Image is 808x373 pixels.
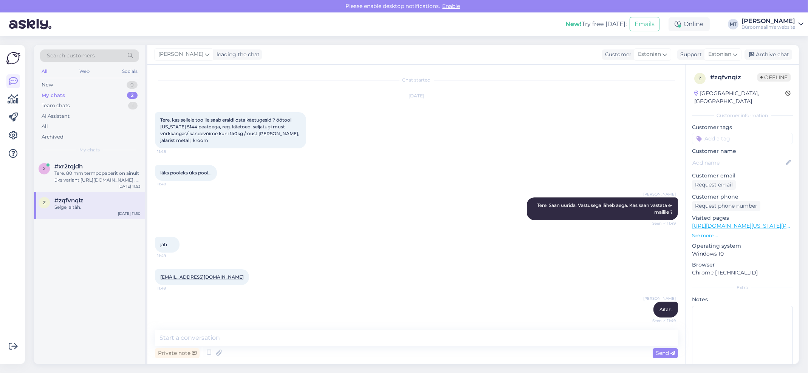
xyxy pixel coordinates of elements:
span: Estonian [708,50,731,59]
div: 2 [127,92,138,99]
a: [PERSON_NAME]Büroomaailm's website [741,18,803,30]
div: Online [669,17,710,31]
span: Seen ✓ 11:49 [647,220,676,226]
div: Support [677,51,702,59]
div: [PERSON_NAME] [741,18,795,24]
p: Customer name [692,147,793,155]
div: Chat started [155,77,678,83]
p: Browser [692,261,793,269]
span: 11:48 [157,181,186,187]
span: x [43,166,46,171]
div: MT [728,19,738,29]
span: jah [160,242,167,247]
p: Chrome [TECHNICAL_ID] [692,269,793,277]
div: Customer [602,51,632,59]
span: z [698,76,701,81]
div: Socials [121,66,139,76]
div: Team chats [42,102,70,109]
div: Archive chat [745,49,792,60]
input: Add name [692,159,784,167]
span: 11:49 [157,285,186,291]
span: Seen ✓ 11:49 [647,318,676,324]
button: Emails [630,17,659,31]
div: Try free [DATE]: [565,20,627,29]
span: 11:48 [157,149,186,154]
p: Customer phone [692,193,793,201]
div: Tere. 80 mm termpopaberit on ainult üks variant [URL][DOMAIN_NAME] , 25 mm südamikuga on ainult e... [54,170,141,183]
span: Send [656,350,675,356]
div: Web [78,66,91,76]
span: Aitäh. [659,307,673,312]
span: z [43,200,46,205]
span: My chats [79,146,100,153]
span: 11:49 [157,253,186,259]
span: #zqfvnqiz [54,197,83,204]
div: Request email [692,180,736,190]
span: [PERSON_NAME] [643,296,676,301]
img: Askly Logo [6,51,20,65]
div: Archived [42,133,63,141]
div: New [42,81,53,89]
div: Selge, aitäh. [54,204,141,211]
div: AI Assistant [42,113,70,120]
div: [DATE] 11:50 [118,211,141,216]
p: Operating system [692,242,793,250]
div: All [40,66,49,76]
p: Customer tags [692,123,793,131]
span: Search customers [47,52,95,60]
p: See more ... [692,232,793,239]
div: 1 [128,102,138,109]
span: Estonian [638,50,661,59]
span: Enable [440,3,463,9]
p: Notes [692,296,793,304]
span: läks pooleks üks pool... [160,170,212,176]
div: [DATE] [155,92,678,99]
span: Tere, kas sellele toolile saab eraldi osta käetugesid ? öötool [US_STATE] 5144 peatoega, reg. käe... [160,117,300,143]
p: Customer email [692,172,793,180]
span: [PERSON_NAME] [158,50,203,59]
span: Tere. Saan uurida. Vastusega läheb aega. Kas saan vastata e-mailile ? [537,202,673,215]
div: 0 [127,81,138,89]
div: Extra [692,284,793,291]
div: Private note [155,348,200,358]
div: leading the chat [214,51,260,59]
span: #xr2tqjdh [54,163,83,170]
div: Büroomaailm's website [741,24,795,30]
div: All [42,123,48,130]
div: My chats [42,92,65,99]
b: New! [565,20,582,28]
span: Offline [757,73,791,82]
a: [EMAIL_ADDRESS][DOMAIN_NAME] [160,274,244,280]
div: Customer information [692,112,793,119]
div: Request phone number [692,201,760,211]
input: Add a tag [692,133,793,144]
span: [PERSON_NAME] [643,191,676,197]
p: Visited pages [692,214,793,222]
p: Windows 10 [692,250,793,258]
div: # zqfvnqiz [710,73,757,82]
div: [GEOGRAPHIC_DATA], [GEOGRAPHIC_DATA] [694,89,785,105]
div: [DATE] 11:53 [118,183,141,189]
